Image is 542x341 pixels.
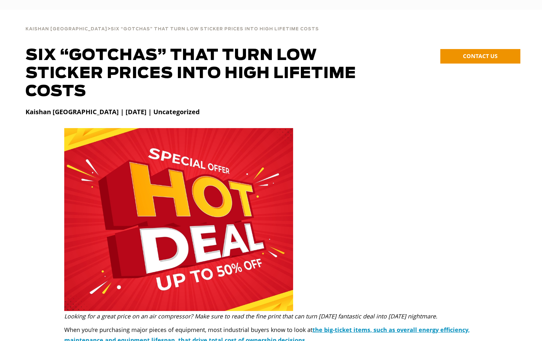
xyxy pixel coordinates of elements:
[440,49,520,64] a: CONTACT US
[111,26,319,32] a: Six “Gotchas” That Turn Low Sticker Prices into High Lifetime Costs
[111,27,319,31] span: Six “Gotchas” That Turn Low Sticker Prices into High Lifetime Costs
[64,312,437,320] i: Looking for a great price on an air compressor? Make sure to read the fine print that can turn [D...
[26,27,107,31] span: Kaishan [GEOGRAPHIC_DATA]
[26,26,107,32] a: Kaishan [GEOGRAPHIC_DATA]
[463,52,497,60] span: CONTACT US
[26,107,200,116] strong: Kaishan [GEOGRAPHIC_DATA] | [DATE] | Uncategorized
[26,19,319,34] div: >
[26,46,392,101] h1: Six “Gotchas” That Turn Low Sticker Prices into High Lifetime Costs
[64,128,293,311] img: Low initial costs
